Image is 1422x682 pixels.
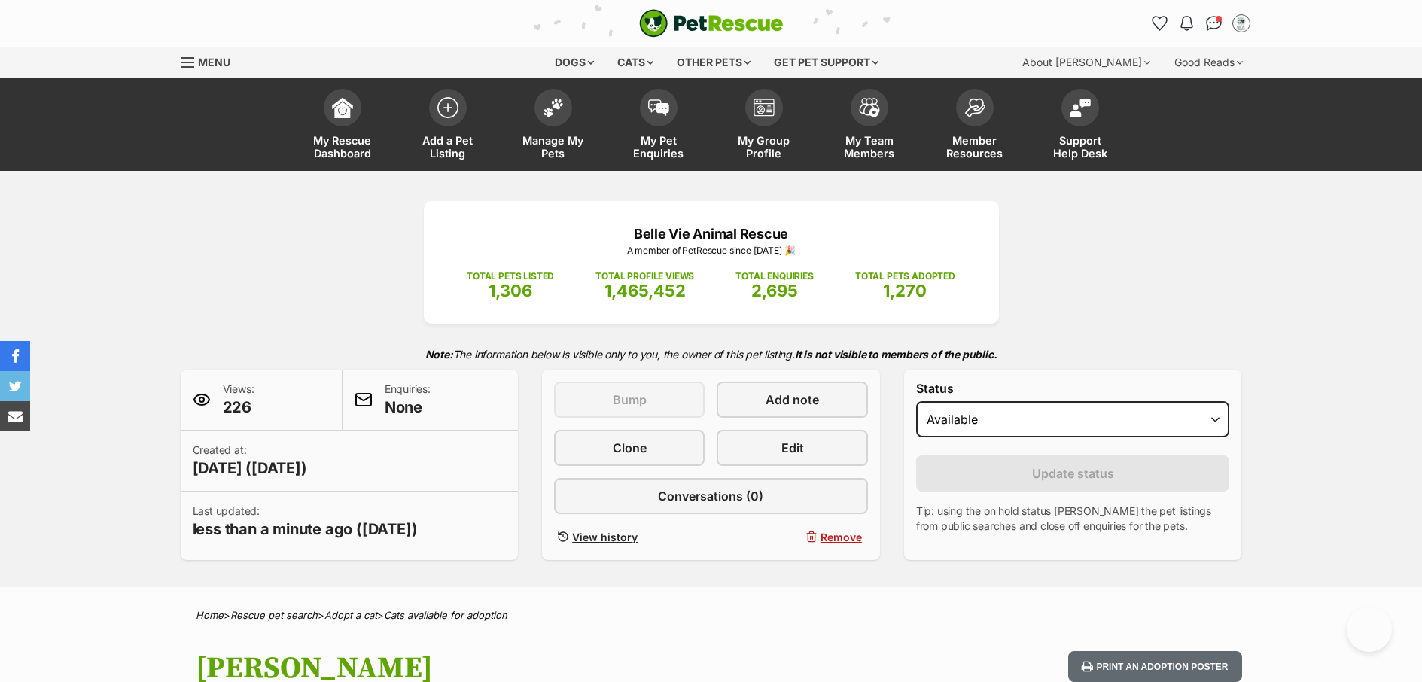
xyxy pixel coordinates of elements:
[781,439,804,457] span: Edit
[193,458,307,479] span: [DATE] ([DATE])
[193,519,418,540] span: less than a minute ago ([DATE])
[855,269,955,283] p: TOTAL PETS ADOPTED
[730,134,798,160] span: My Group Profile
[385,382,431,418] p: Enquiries:
[613,391,647,409] span: Bump
[595,269,694,283] p: TOTAL PROFILE VIEWS
[1234,16,1249,31] img: Belle Vie Animal Rescue profile pic
[613,439,647,457] span: Clone
[639,9,784,38] a: PetRescue
[193,443,307,479] p: Created at:
[922,81,1028,171] a: Member Resources
[572,529,638,545] span: View history
[1148,11,1253,35] ul: Account quick links
[554,478,868,514] a: Conversations (0)
[1032,464,1114,483] span: Update status
[1070,99,1091,117] img: help-desk-icon-fdf02630f3aa405de69fd3d07c3f3aa587a6932b1a1747fa1d2bba05be0121f9.svg
[158,610,1265,621] div: > > >
[821,529,862,545] span: Remove
[795,348,997,361] strong: It is not visible to members of the public.
[916,504,1230,534] p: Tip: using the on hold status [PERSON_NAME] the pet listings from public searches and close off e...
[554,430,705,466] a: Clone
[717,430,867,466] a: Edit
[425,348,453,361] strong: Note:
[916,455,1230,492] button: Update status
[916,382,1230,395] label: Status
[1046,134,1114,160] span: Support Help Desk
[763,47,889,78] div: Get pet support
[554,526,705,548] a: View history
[717,526,867,548] button: Remove
[309,134,376,160] span: My Rescue Dashboard
[766,391,819,409] span: Add note
[1180,16,1192,31] img: notifications-46538b983faf8c2785f20acdc204bb7945ddae34d4c08c2a6579f10ce5e182be.svg
[658,487,763,505] span: Conversations (0)
[384,609,507,621] a: Cats available for adoption
[735,269,813,283] p: TOTAL ENQUIRIES
[230,609,318,621] a: Rescue pet search
[467,269,554,283] p: TOTAL PETS LISTED
[332,97,353,118] img: dashboard-icon-eb2f2d2d3e046f16d808141f083e7271f6b2e854fb5c12c21221c1fb7104beca.svg
[711,81,817,171] a: My Group Profile
[446,224,976,244] p: Belle Vie Animal Rescue
[544,47,604,78] div: Dogs
[751,281,798,300] span: 2,695
[883,281,927,300] span: 1,270
[1206,16,1222,31] img: chat-41dd97257d64d25036548639549fe6c8038ab92f7586957e7f3b1b290dea8141.svg
[1148,11,1172,35] a: Favourites
[414,134,482,160] span: Add a Pet Listing
[717,382,867,418] a: Add note
[181,47,241,75] a: Menu
[489,281,532,300] span: 1,306
[446,244,976,257] p: A member of PetRescue since [DATE] 🎉
[1202,11,1226,35] a: Conversations
[554,382,705,418] button: Bump
[181,339,1242,370] p: The information below is visible only to you, the owner of this pet listing.
[859,98,880,117] img: team-members-icon-5396bd8760b3fe7c0b43da4ab00e1e3bb1a5d9ba89233759b79545d2d3fc5d0d.svg
[437,97,458,118] img: add-pet-listing-icon-0afa8454b4691262ce3f59096e99ab1cd57d4a30225e0717b998d2c9b9846f56.svg
[501,81,606,171] a: Manage My Pets
[1012,47,1161,78] div: About [PERSON_NAME]
[193,504,418,540] p: Last updated:
[1175,11,1199,35] button: Notifications
[1229,11,1253,35] button: My account
[817,81,922,171] a: My Team Members
[385,397,431,418] span: None
[604,281,686,300] span: 1,465,452
[836,134,903,160] span: My Team Members
[648,99,669,116] img: pet-enquiries-icon-7e3ad2cf08bfb03b45e93fb7055b45f3efa6380592205ae92323e6603595dc1f.svg
[666,47,761,78] div: Other pets
[941,134,1009,160] span: Member Resources
[754,99,775,117] img: group-profile-icon-3fa3cf56718a62981997c0bc7e787c4b2cf8bcc04b72c1350f741eb67cf2f40e.svg
[607,47,664,78] div: Cats
[639,9,784,38] img: logo-cat-932fe2b9b8326f06289b0f2fb663e598f794de774fb13d1741a6617ecf9a85b4.svg
[543,98,564,117] img: manage-my-pets-icon-02211641906a0b7f246fdf0571729dbe1e7629f14944591b6c1af311fb30b64b.svg
[223,397,254,418] span: 226
[625,134,693,160] span: My Pet Enquiries
[1164,47,1253,78] div: Good Reads
[519,134,587,160] span: Manage My Pets
[395,81,501,171] a: Add a Pet Listing
[290,81,395,171] a: My Rescue Dashboard
[1028,81,1133,171] a: Support Help Desk
[324,609,377,621] a: Adopt a cat
[223,382,254,418] p: Views:
[606,81,711,171] a: My Pet Enquiries
[964,98,985,118] img: member-resources-icon-8e73f808a243e03378d46382f2149f9095a855e16c252ad45f914b54edf8863c.svg
[1347,607,1392,652] iframe: Help Scout Beacon - Open
[1068,651,1241,682] button: Print an adoption poster
[198,56,230,69] span: Menu
[196,609,224,621] a: Home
